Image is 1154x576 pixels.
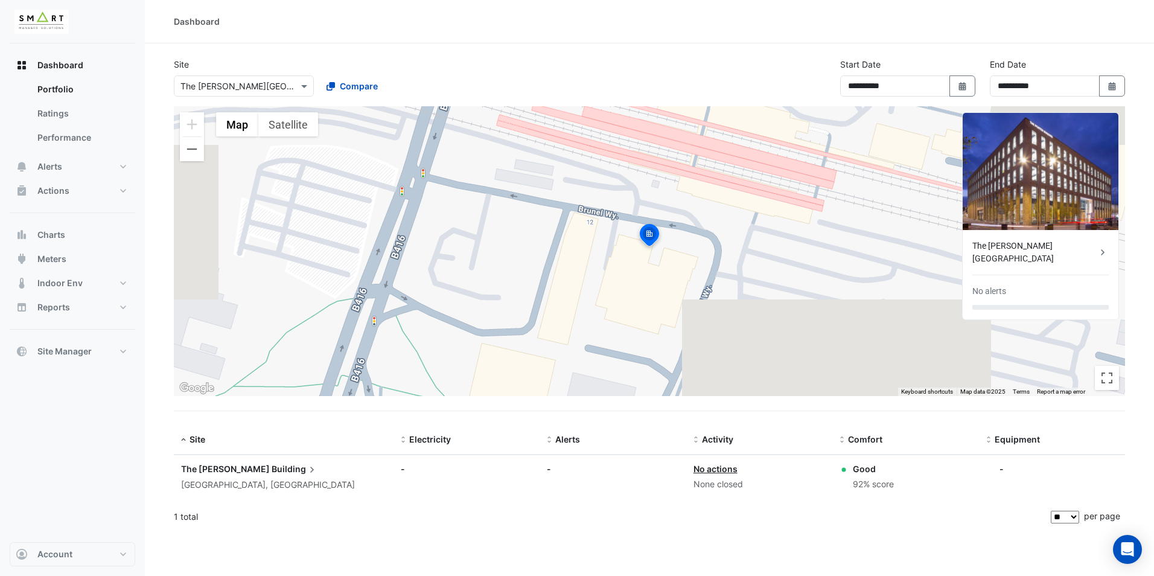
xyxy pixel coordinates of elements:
label: Site [174,58,189,71]
span: Actions [37,185,69,197]
a: Report a map error [1037,388,1085,395]
span: Alerts [555,434,580,444]
span: Electricity [409,434,451,444]
span: Compare [340,80,378,92]
span: Site [190,434,205,444]
span: Reports [37,301,70,313]
div: Dashboard [10,77,135,155]
app-icon: Alerts [16,161,28,173]
button: Reports [10,295,135,319]
div: None closed [693,478,825,491]
app-icon: Site Manager [16,345,28,357]
div: The [PERSON_NAME][GEOGRAPHIC_DATA] [972,240,1097,265]
img: The Porter Building [963,113,1118,230]
button: Compare [319,75,386,97]
span: Charts [37,229,65,241]
app-icon: Indoor Env [16,277,28,289]
div: Open Intercom Messenger [1113,535,1142,564]
img: site-pin-selected.svg [636,222,663,251]
span: Alerts [37,161,62,173]
a: No actions [693,464,738,474]
button: Actions [10,179,135,203]
button: Dashboard [10,53,135,77]
button: Show satellite imagery [258,112,318,136]
app-icon: Meters [16,253,28,265]
div: Good [853,462,894,475]
a: Portfolio [28,77,135,101]
label: End Date [990,58,1026,71]
a: Ratings [28,101,135,126]
button: Account [10,542,135,566]
span: Indoor Env [37,277,83,289]
app-icon: Actions [16,185,28,197]
span: Dashboard [37,59,83,71]
div: No alerts [972,285,1006,298]
button: Keyboard shortcuts [901,388,953,396]
button: Show street map [216,112,258,136]
fa-icon: Select Date [1107,81,1118,91]
a: Terms (opens in new tab) [1013,388,1030,395]
span: Site Manager [37,345,92,357]
app-icon: Charts [16,229,28,241]
div: [GEOGRAPHIC_DATA], [GEOGRAPHIC_DATA] [181,478,386,492]
div: - [547,462,678,475]
span: Account [37,548,72,560]
button: Site Manager [10,339,135,363]
span: The [PERSON_NAME] [181,464,270,474]
label: Start Date [840,58,881,71]
fa-icon: Select Date [957,81,968,91]
div: 1 total [174,502,1048,532]
button: Indoor Env [10,271,135,295]
button: Meters [10,247,135,271]
app-icon: Reports [16,301,28,313]
span: Equipment [995,434,1040,444]
div: Dashboard [174,15,220,28]
span: Map data ©2025 [960,388,1006,395]
span: Activity [702,434,733,444]
div: 92% score [853,478,894,491]
a: Performance [28,126,135,150]
button: Charts [10,223,135,247]
button: Zoom in [180,112,204,136]
img: Company Logo [14,10,69,34]
div: - [999,462,1004,475]
app-icon: Dashboard [16,59,28,71]
span: per page [1084,511,1120,521]
img: Google [177,380,217,396]
span: Building [272,462,318,476]
span: Comfort [848,434,882,444]
button: Alerts [10,155,135,179]
button: Zoom out [180,137,204,161]
button: Toggle fullscreen view [1095,366,1119,390]
a: Open this area in Google Maps (opens a new window) [177,380,217,396]
div: - [401,462,532,475]
span: Meters [37,253,66,265]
